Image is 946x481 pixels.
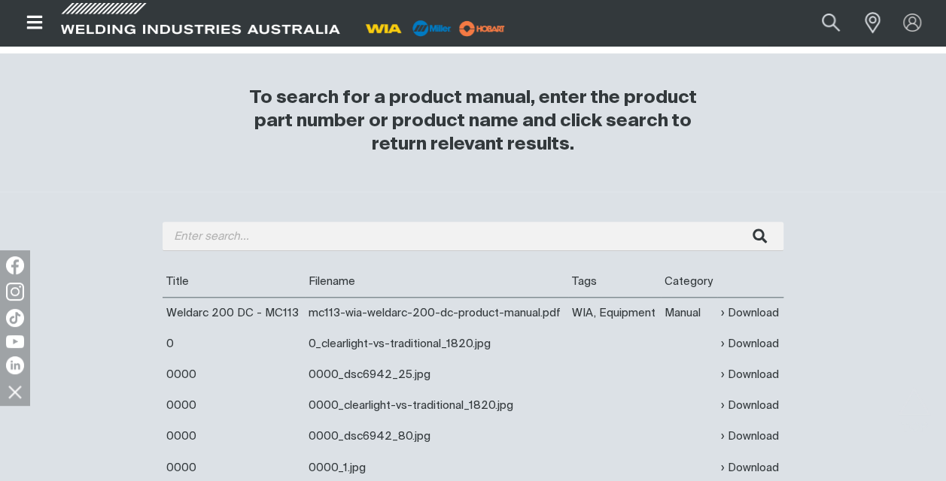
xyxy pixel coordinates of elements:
[786,6,856,40] input: Product name or item number...
[721,459,779,476] a: Download
[163,222,783,251] input: Enter search...
[455,23,510,34] a: miller
[6,283,24,301] img: Instagram
[661,266,717,298] th: Category
[721,397,779,414] a: Download
[163,359,305,390] td: 0000
[661,298,717,329] td: Manual
[6,356,24,374] img: LinkedIn
[305,359,568,390] td: 0000_dsc6942_25.jpg
[305,421,568,452] td: 0000_dsc6942_80.jpg
[163,421,305,452] td: 0000
[568,266,661,298] th: Tags
[163,266,305,298] th: Title
[721,366,779,383] a: Download
[238,86,708,156] h3: To search for a product manual, enter the product part number or product name and click search to...
[2,379,28,404] img: hide socials
[163,298,305,329] td: Weldarc 200 DC - MC113
[721,335,779,352] a: Download
[721,304,779,322] a: Download
[6,335,24,348] img: YouTube
[305,328,568,359] td: 0_clearlight-vs-traditional_1820.jpg
[305,390,568,421] td: 0000_clearlight-vs-traditional_1820.jpg
[455,17,510,40] img: miller
[305,298,568,329] td: mc113-wia-weldarc-200-dc-product-manual.pdf
[305,266,568,298] th: Filename
[6,256,24,274] img: Facebook
[721,428,779,445] a: Download
[6,309,24,327] img: TikTok
[897,387,931,421] button: Scroll to top
[163,390,305,421] td: 0000
[163,328,305,359] td: 0
[568,298,661,329] td: WIA, Equipment
[805,6,856,40] button: Search products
